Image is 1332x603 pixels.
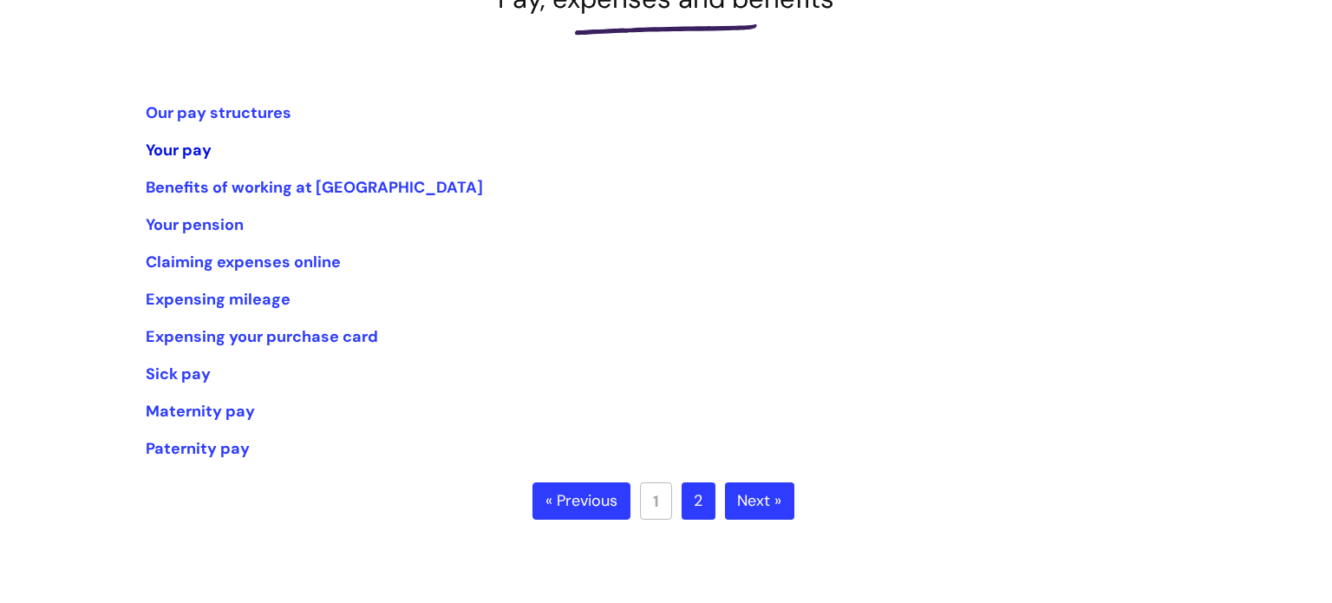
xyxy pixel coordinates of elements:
[682,482,715,521] a: 2
[146,289,291,310] a: Expensing mileage
[146,102,291,123] a: Our pay structures
[532,482,630,521] a: « Previous
[146,140,212,161] a: Your pay
[640,482,672,520] a: 1
[146,252,341,272] a: Claiming expenses online
[725,482,794,521] a: Next »
[146,177,483,198] a: Benefits of working at [GEOGRAPHIC_DATA]
[146,438,250,459] a: Paternity pay
[146,214,244,235] a: Your pension
[146,401,255,422] a: Maternity pay
[146,364,211,384] a: Sick pay
[146,326,378,347] a: Expensing your purchase card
